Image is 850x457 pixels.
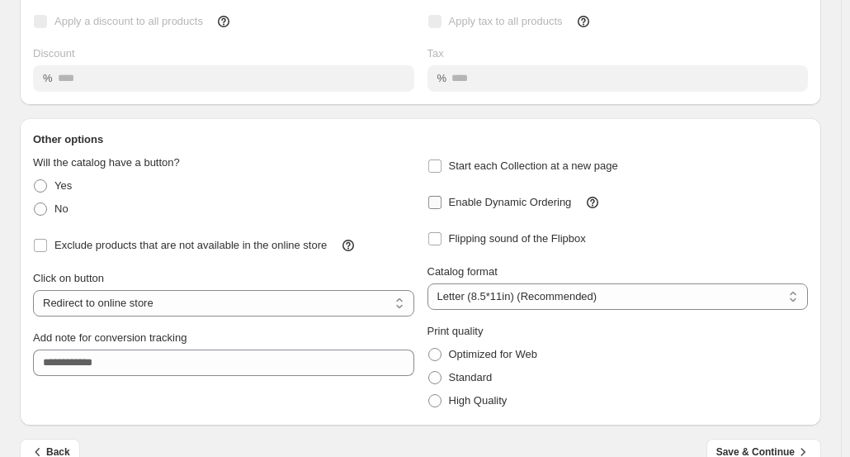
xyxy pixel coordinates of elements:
[54,179,72,192] span: Yes
[449,232,586,245] span: Flipping sound of the Flipbox
[54,202,68,215] span: No
[449,15,563,27] span: Apply tax to all products
[54,15,203,27] span: Apply a discount to all products
[33,272,104,284] span: Click on button
[449,394,508,407] span: High Quality
[33,47,75,60] span: Discount
[449,348,537,360] span: Optimized for Web
[449,371,493,383] span: Standard
[449,159,618,172] span: Start each Collection at a new page
[33,156,180,169] span: Will the catalog have a button?
[449,196,572,208] span: Enable Dynamic Ordering
[437,72,447,84] span: %
[427,265,498,278] span: Catalog format
[427,325,484,337] span: Print quality
[33,331,187,344] span: Add note for conversion tracking
[33,131,808,148] h2: Other options
[43,72,53,84] span: %
[427,47,444,60] span: Tax
[54,239,327,251] span: Exclude products that are not available in the online store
